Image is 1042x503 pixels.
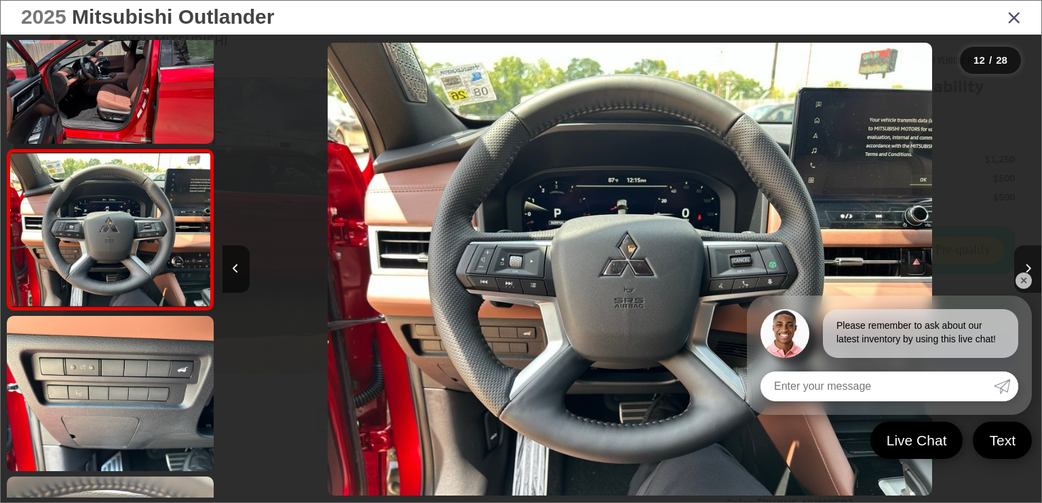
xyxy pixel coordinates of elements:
[760,309,809,358] img: Agent profile photo
[21,5,66,28] span: 2025
[5,315,216,472] img: 2025 Mitsubishi Outlander SEL
[823,309,1018,358] div: Please remember to ask about our latest inventory by using this live chat!
[760,371,994,401] input: Enter your message
[328,43,931,496] img: 2025 Mitsubishi Outlander SEL
[72,5,274,28] span: Mitsubishi Outlander
[982,431,1022,449] span: Text
[220,43,1039,496] div: 2025 Mitsubishi Outlander SEL 11
[988,56,993,65] span: /
[973,54,985,66] span: 12
[223,245,250,293] button: Previous image
[996,54,1007,66] span: 28
[994,371,1018,401] a: Submit
[8,153,212,306] img: 2025 Mitsubishi Outlander SEL
[870,422,963,459] a: Live Chat
[880,431,954,449] span: Live Chat
[1014,245,1041,293] button: Next image
[1007,8,1021,26] i: Close gallery
[973,422,1032,459] a: Text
